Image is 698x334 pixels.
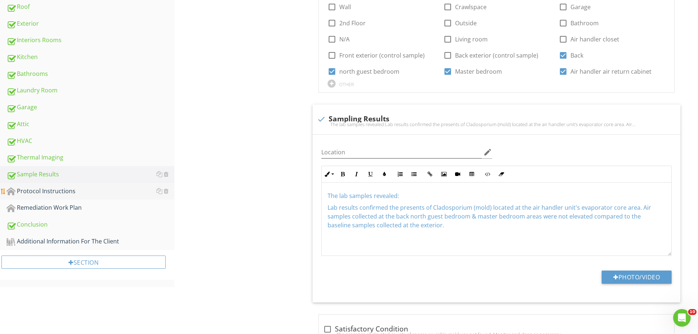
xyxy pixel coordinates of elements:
div: Protocol Instructions [7,187,174,196]
button: Underline (Ctrl+U) [363,167,377,181]
label: Living room [455,36,488,43]
button: Insert Link (Ctrl+K) [423,167,437,181]
button: Insert Video [451,167,465,181]
button: Unordered List [407,167,421,181]
button: Insert Table [465,167,479,181]
label: north guest bedroom [339,68,399,75]
div: Section [1,256,166,269]
i: edit [483,148,492,157]
button: Ordered List [393,167,407,181]
button: Inline Style [322,167,336,181]
div: Laundry Room [7,86,174,95]
label: Wall [339,3,351,11]
label: Back [570,52,583,59]
label: Air handler closet [570,36,619,43]
div: Attic [7,120,174,129]
div: Garage [7,103,174,112]
button: Photo/Video [602,271,672,284]
label: Master bedroom [455,68,502,75]
div: Thermal Imaging [7,153,174,162]
div: Kitchen [7,52,174,62]
div: Additional Information For The Client [7,237,174,246]
button: Italic (Ctrl+I) [350,167,363,181]
div: Remediation Work Plan [7,203,174,213]
button: Colors [377,167,391,181]
button: Clear Formatting [494,167,508,181]
button: Code View [480,167,494,181]
label: Air handler air return cabinet [570,68,651,75]
label: Back exterior (control sample) [455,52,538,59]
button: Bold (Ctrl+B) [336,167,350,181]
label: Crawlspace [455,3,487,11]
div: Sample Results [7,170,174,179]
iframe: Intercom live chat [673,309,691,327]
label: Front exterior (control sample) [339,52,425,59]
div: HVAC [7,136,174,146]
div: OTHER [339,81,354,87]
div: Exterior [7,19,174,29]
label: N/A [339,36,350,43]
button: Insert Image (Ctrl+P) [437,167,451,181]
label: Garage [570,3,591,11]
div: Roof [7,2,174,12]
label: 2nd Floor [339,19,366,27]
div: Interiors Rooms [7,36,174,45]
span: Lab results confirmed the presents of Cladosporium (mold) located at the air handler unit's evapo... [328,203,651,229]
span: The lab samples revealed: [328,192,399,200]
input: Location [321,146,482,158]
div: The lab samples revealed:Lab results confirmed the presents of Cladosporium (mold) located at the... [317,121,676,127]
span: 10 [688,309,697,315]
div: Conclusion [7,220,174,230]
label: Outside [455,19,477,27]
label: Bathroom [570,19,599,27]
div: Bathrooms [7,69,174,79]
